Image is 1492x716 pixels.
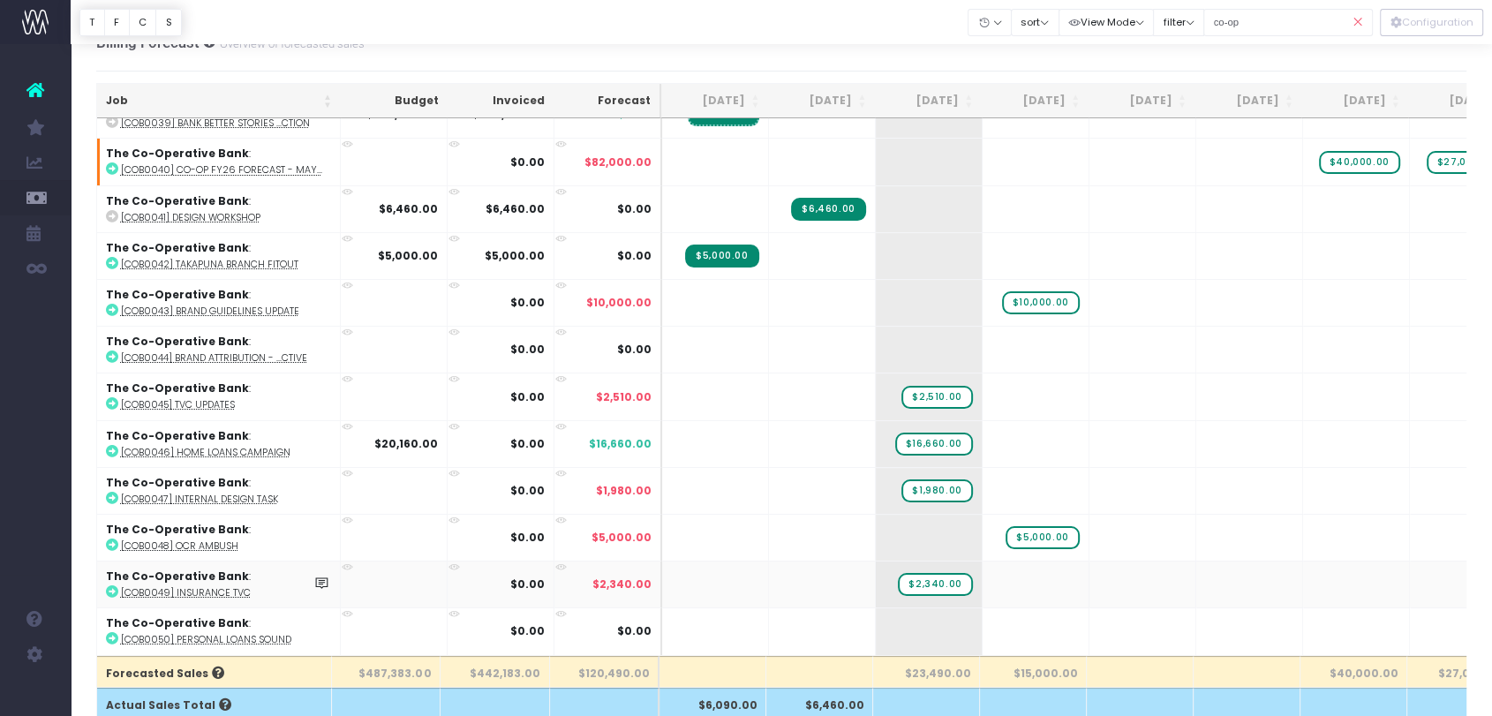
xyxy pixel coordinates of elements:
strong: $5,000.00 [378,248,438,263]
button: filter [1153,9,1204,36]
abbr: [COB0047] Internal Design Task [121,493,278,506]
button: sort [1011,9,1059,36]
th: Forecast [554,84,661,118]
strong: $20,160.00 [374,436,438,451]
th: Jul 25: activate to sort column ascending [661,84,768,118]
button: Configuration [1380,9,1483,36]
span: Streamtime Invoice: INV-13505 – [COB0042] Takapuna Branch Fitout [685,245,758,268]
strong: $0.00 [510,342,545,357]
strong: $6,460.00 [486,201,545,216]
abbr: [COB0039] Bank Better Stories Video Production [121,117,310,130]
strong: $0.00 [510,389,545,404]
th: $23,490.00 [873,656,980,688]
th: Nov 25: activate to sort column ascending [1089,84,1195,118]
span: Streamtime Invoice: INV-13510 – [COB0041] Design Workshop [791,198,865,221]
strong: $5,000.00 [485,248,545,263]
strong: The Co-Operative Bank [106,240,249,255]
abbr: [COB0046] Home Loans Campaign [121,446,290,459]
span: wayahead Sales Forecast Item [901,386,972,409]
td: : [97,232,341,279]
th: $15,000.00 [980,656,1087,688]
div: Vertical button group [1380,9,1483,36]
img: images/default_profile_image.png [22,681,49,707]
strong: $0.00 [510,577,545,592]
span: wayahead Sales Forecast Item [1002,291,1080,314]
abbr: [COB0045] TVC Updates [121,398,235,411]
strong: The Co-Operative Bank [106,146,249,161]
strong: $6,460.00 [379,201,438,216]
span: wayahead Sales Forecast Item [1319,151,1400,174]
td: : [97,420,341,467]
strong: $0.00 [510,295,545,310]
span: $0.00 [617,248,652,264]
span: $10,000.00 [586,295,652,311]
span: $16,660.00 [589,436,652,452]
strong: $0.00 [510,623,545,638]
strong: The Co-Operative Bank [106,381,249,396]
abbr: [COB0043] Brand Guidelines Update [121,305,299,318]
td: : [97,467,341,514]
th: Dec 25: activate to sort column ascending [1195,84,1302,118]
td: : [97,279,341,326]
td: : [97,138,341,185]
strong: $0.00 [510,530,545,545]
abbr: [COB0050] Personal Loans Sound [121,633,291,646]
th: $120,490.00 [550,656,660,688]
span: wayahead Sales Forecast Item [898,573,972,596]
td: : [97,607,341,654]
td: : [97,185,341,232]
span: $0.00 [617,201,652,217]
button: View Mode [1059,9,1155,36]
th: $442,183.00 [441,656,549,688]
div: Vertical button group [79,9,182,36]
th: Sep 25: activate to sort column ascending [875,84,982,118]
strong: $0.00 [510,483,545,498]
td: : [97,514,341,561]
button: S [155,9,182,36]
button: C [129,9,157,36]
th: Oct 25: activate to sort column ascending [982,84,1089,118]
th: $487,383.00 [332,656,441,688]
input: Search... [1203,9,1373,36]
abbr: [COB0049] Insurance TVC [121,586,251,599]
span: $2,510.00 [596,389,652,405]
abbr: [COB0044] Brand Attribution - PROACTIVE [121,351,307,365]
span: wayahead Sales Forecast Item [901,479,972,502]
strong: The Co-Operative Bank [106,475,249,490]
span: wayahead Sales Forecast Item [1006,526,1079,549]
th: Aug 25: activate to sort column ascending [768,84,875,118]
th: Invoiced [447,84,554,118]
abbr: [COB0040] Co-Op FY26 Forecast - Maybes [121,163,322,177]
abbr: [COB0042] Takapuna Branch Fitout [121,258,298,271]
button: F [104,9,130,36]
strong: The Co-Operative Bank [106,615,249,630]
td: : [97,373,341,419]
td: : [97,326,341,373]
strong: The Co-Operative Bank [106,334,249,349]
span: $82,000.00 [584,155,652,170]
strong: $0.00 [510,436,545,451]
td: : [97,561,341,607]
th: Budget [341,84,448,118]
span: $2,340.00 [592,577,652,592]
abbr: [COB0041] Design Workshop [121,211,260,224]
button: T [79,9,105,36]
abbr: [COB0048] OCR Ambush [121,539,238,553]
strong: The Co-Operative Bank [106,428,249,443]
strong: The Co-Operative Bank [106,287,249,302]
th: Jan 26: activate to sort column ascending [1301,84,1408,118]
strong: The Co-Operative Bank [106,193,249,208]
strong: $0.00 [510,155,545,170]
span: Forecasted Sales [106,666,224,682]
span: $0.00 [617,342,652,358]
span: $1,980.00 [596,483,652,499]
th: Job: activate to sort column ascending [97,84,341,118]
span: $5,000.00 [592,530,652,546]
th: $40,000.00 [1300,656,1407,688]
span: $0.00 [617,623,652,639]
strong: The Co-Operative Bank [106,522,249,537]
strong: The Co-Operative Bank [106,569,249,584]
span: wayahead Sales Forecast Item [895,433,973,456]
